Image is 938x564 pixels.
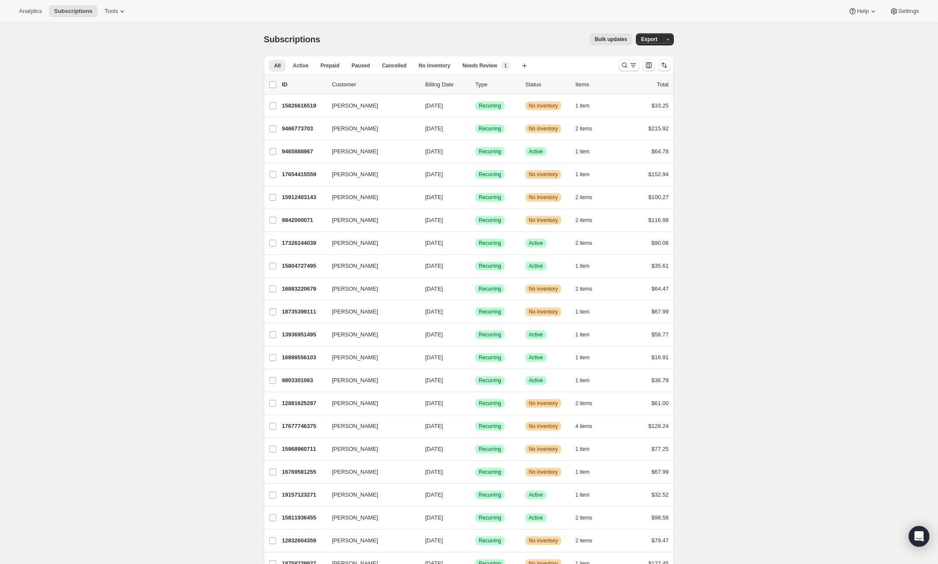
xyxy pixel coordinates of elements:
[575,100,599,112] button: 1 item
[282,191,669,203] div: 15912403143[PERSON_NAME][DATE]SuccessRecurringWarningNo inventory2 items$100.27
[575,240,592,247] span: 2 items
[327,419,413,433] button: [PERSON_NAME]
[575,377,590,384] span: 1 item
[529,331,543,338] span: Active
[332,376,378,385] span: [PERSON_NAME]
[479,377,501,384] span: Recurring
[657,80,669,89] p: Total
[479,537,501,544] span: Recurring
[575,191,602,203] button: 2 items
[529,491,543,498] span: Active
[479,171,501,178] span: Recurring
[475,80,518,89] div: Type
[525,80,568,89] p: Status
[479,514,501,521] span: Recurring
[651,285,669,292] span: $64.47
[529,377,543,384] span: Active
[651,263,669,269] span: $35.61
[282,374,669,387] div: 9803301063[PERSON_NAME][DATE]SuccessRecurringSuccessActive1 item$36.79
[575,308,590,315] span: 1 item
[332,491,378,499] span: [PERSON_NAME]
[327,259,413,273] button: [PERSON_NAME]
[479,491,501,498] span: Recurring
[332,101,378,110] span: [PERSON_NAME]
[909,526,929,547] div: Open Intercom Messenger
[479,446,501,453] span: Recurring
[651,446,669,452] span: $77.25
[479,354,501,361] span: Recurring
[575,329,599,341] button: 1 item
[641,36,657,43] span: Export
[327,282,413,296] button: [PERSON_NAME]
[419,62,450,69] span: No inventory
[327,488,413,502] button: [PERSON_NAME]
[425,148,443,155] span: [DATE]
[327,99,413,113] button: [PERSON_NAME]
[332,147,378,156] span: [PERSON_NAME]
[332,285,378,293] span: [PERSON_NAME]
[479,217,501,224] span: Recurring
[575,168,599,181] button: 1 item
[425,491,443,498] span: [DATE]
[575,514,592,521] span: 2 items
[332,124,378,133] span: [PERSON_NAME]
[320,62,339,69] span: Prepaid
[529,514,543,521] span: Active
[575,237,602,249] button: 2 items
[282,306,669,318] div: 18735399111[PERSON_NAME][DATE]SuccessRecurringWarningNo inventory1 item$67.99
[479,308,501,315] span: Recurring
[575,217,592,224] span: 2 items
[332,80,418,89] p: Customer
[651,240,669,246] span: $90.06
[425,514,443,521] span: [DATE]
[425,102,443,109] span: [DATE]
[575,374,599,387] button: 1 item
[282,513,325,522] p: 15811936455
[425,469,443,475] span: [DATE]
[332,330,378,339] span: [PERSON_NAME]
[282,353,325,362] p: 16898556103
[575,171,590,178] span: 1 item
[575,214,602,226] button: 2 items
[479,469,501,475] span: Recurring
[575,352,599,364] button: 1 item
[575,194,592,201] span: 2 items
[479,194,501,201] span: Recurring
[282,512,669,524] div: 15811936455[PERSON_NAME][DATE]SuccessRecurringSuccessActive2 items$98.58
[425,80,468,89] p: Billing Date
[327,145,413,158] button: [PERSON_NAME]
[462,62,497,69] span: Needs Review
[575,397,602,409] button: 2 items
[327,328,413,342] button: [PERSON_NAME]
[479,331,501,338] span: Recurring
[99,5,132,17] button: Tools
[575,285,592,292] span: 2 items
[648,217,669,223] span: $116.98
[575,263,590,269] span: 1 item
[425,240,443,246] span: [DATE]
[479,423,501,430] span: Recurring
[332,307,378,316] span: [PERSON_NAME]
[332,468,378,476] span: [PERSON_NAME]
[54,8,92,15] span: Subscriptions
[529,285,558,292] span: No inventory
[104,8,118,15] span: Tools
[575,466,599,478] button: 1 item
[479,285,501,292] span: Recurring
[14,5,47,17] button: Analytics
[282,216,325,225] p: 9842000071
[425,285,443,292] span: [DATE]
[575,423,592,430] span: 4 items
[282,170,325,179] p: 17654415559
[282,397,669,409] div: 12881625287[PERSON_NAME][DATE]SuccessRecurringWarningNo inventory2 items$61.00
[648,194,669,200] span: $100.27
[658,59,670,71] button: Sort the results
[282,124,325,133] p: 9466773703
[479,125,501,132] span: Recurring
[575,489,599,501] button: 1 item
[651,102,669,109] span: $33.25
[274,62,281,69] span: All
[425,423,443,429] span: [DATE]
[529,217,558,224] span: No inventory
[327,305,413,319] button: [PERSON_NAME]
